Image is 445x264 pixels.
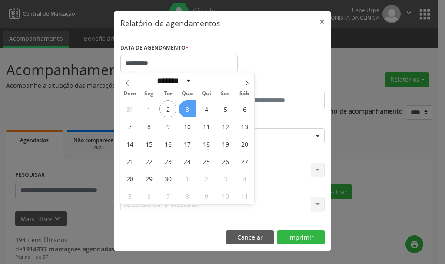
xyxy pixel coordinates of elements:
span: Setembro 2, 2025 [159,100,176,117]
span: Setembro 5, 2025 [217,100,234,117]
span: Setembro 10, 2025 [179,118,196,135]
span: Ter [159,91,178,97]
span: Setembro 6, 2025 [236,100,253,117]
button: Imprimir [277,230,325,245]
span: Dom [120,91,139,97]
span: Outubro 11, 2025 [236,187,253,204]
button: Cancelar [226,230,274,245]
span: Outubro 6, 2025 [140,187,157,204]
span: Setembro 15, 2025 [140,135,157,152]
span: Setembro 11, 2025 [198,118,215,135]
span: Seg [139,91,159,97]
span: Sex [216,91,235,97]
span: Outubro 3, 2025 [217,170,234,187]
span: Outubro 5, 2025 [121,187,138,204]
span: Agosto 31, 2025 [121,100,138,117]
span: Setembro 23, 2025 [159,153,176,170]
span: Setembro 13, 2025 [236,118,253,135]
span: Setembro 4, 2025 [198,100,215,117]
span: Outubro 9, 2025 [198,187,215,204]
span: Outubro 2, 2025 [198,170,215,187]
span: Outubro 7, 2025 [159,187,176,204]
span: Setembro 12, 2025 [217,118,234,135]
span: Setembro 26, 2025 [217,153,234,170]
span: Setembro 22, 2025 [140,153,157,170]
input: Year [192,76,221,85]
span: Outubro 1, 2025 [179,170,196,187]
span: Setembro 17, 2025 [179,135,196,152]
select: Month [154,76,192,85]
span: Setembro 1, 2025 [140,100,157,117]
span: Sáb [235,91,254,97]
span: Setembro 7, 2025 [121,118,138,135]
span: Setembro 20, 2025 [236,135,253,152]
span: Setembro 14, 2025 [121,135,138,152]
span: Outubro 10, 2025 [217,187,234,204]
span: Setembro 27, 2025 [236,153,253,170]
span: Setembro 18, 2025 [198,135,215,152]
span: Setembro 28, 2025 [121,170,138,187]
span: Setembro 9, 2025 [159,118,176,135]
label: DATA DE AGENDAMENTO [120,41,189,55]
span: Setembro 19, 2025 [217,135,234,152]
span: Setembro 3, 2025 [179,100,196,117]
h5: Relatório de agendamentos [120,17,220,29]
span: Setembro 24, 2025 [179,153,196,170]
span: Outubro 8, 2025 [179,187,196,204]
span: Setembro 30, 2025 [159,170,176,187]
span: Outubro 4, 2025 [236,170,253,187]
span: Setembro 21, 2025 [121,153,138,170]
button: Close [313,11,331,33]
span: Setembro 16, 2025 [159,135,176,152]
span: Setembro 25, 2025 [198,153,215,170]
span: Qua [178,91,197,97]
span: Setembro 29, 2025 [140,170,157,187]
span: Setembro 8, 2025 [140,118,157,135]
span: Qui [197,91,216,97]
label: ATÉ [225,78,325,92]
